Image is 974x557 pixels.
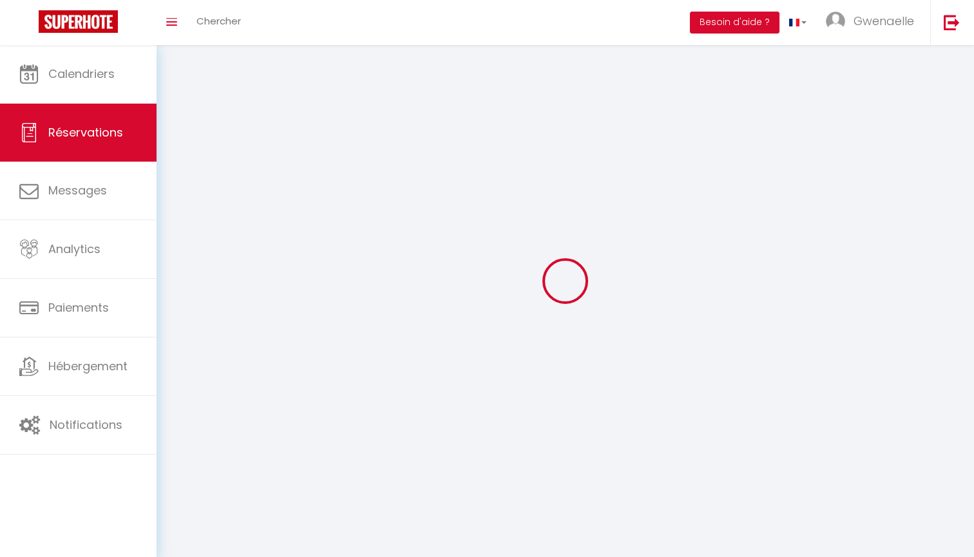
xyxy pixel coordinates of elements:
span: Réservations [48,124,123,140]
span: Analytics [48,241,100,257]
button: Besoin d'aide ? [690,12,779,33]
span: Calendriers [48,66,115,82]
span: Paiements [48,299,109,316]
span: Hébergement [48,358,128,374]
img: ... [826,12,845,31]
span: Notifications [50,417,122,433]
img: Super Booking [39,10,118,33]
button: Ouvrir le widget de chat LiveChat [10,5,49,44]
span: Gwenaelle [854,13,914,29]
img: logout [944,14,960,30]
span: Chercher [196,14,241,28]
span: Messages [48,182,107,198]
